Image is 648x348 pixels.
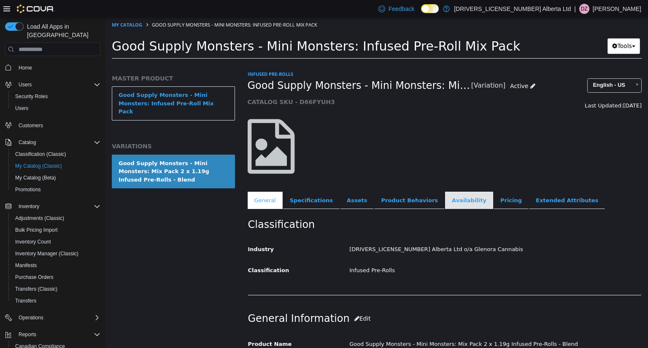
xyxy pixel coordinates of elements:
[2,61,104,73] button: Home
[15,250,78,257] span: Inventory Manager (Classic)
[479,85,518,91] span: Last Updated:
[143,250,184,256] span: Classification
[12,225,61,235] a: Bulk Pricing Import
[593,4,641,14] p: [PERSON_NAME]
[12,296,100,306] span: Transfers
[15,329,40,340] button: Reports
[142,62,366,75] span: Good Supply Monsters - Mini Monsters: Mix Pack 2 x 1.19g Infused Pre-Rolls - Blend
[15,80,35,90] button: Users
[178,174,234,192] a: Specifications
[238,320,542,335] div: Good Supply Monsters - Mini Monsters: Mix Pack 2 x 1.19g Infused Pre-Rolls - Blend
[12,249,82,259] a: Inventory Manager (Classic)
[238,225,542,240] div: [DRIVERS_LICENSE_NUMBER] Alberta Ltd o/a Glenora Cannabis
[2,329,104,340] button: Reports
[235,174,268,192] a: Assets
[2,137,104,148] button: Catalog
[2,119,104,131] button: Customers
[8,295,104,307] button: Transfers
[15,105,28,112] span: Users
[15,215,64,222] span: Adjustments (Classic)
[12,213,100,223] span: Adjustments (Classic)
[19,203,39,210] span: Inventory
[19,122,43,129] span: Customers
[17,5,54,13] img: Cova
[12,296,40,306] a: Transfers
[12,260,40,270] a: Manifests
[15,201,100,211] span: Inventory
[2,201,104,212] button: Inventory
[6,21,415,36] span: Good Supply Monsters - Mini Monsters: Infused Pre-Roll Mix Pack
[15,63,35,73] a: Home
[502,21,535,37] button: Tools
[12,91,100,102] span: Security Roles
[8,260,104,271] button: Manifests
[12,149,70,159] a: Classification (Classic)
[143,294,536,309] h2: General Information
[2,79,104,91] button: Users
[12,173,100,183] span: My Catalog (Beta)
[6,69,130,103] a: Good Supply Monsters - Mini Monsters: Infused Pre-Roll Mix Pack
[15,238,51,245] span: Inventory Count
[421,4,439,13] input: Dark Mode
[6,57,130,65] h5: MASTER PRODUCT
[142,81,435,88] h5: CATALOG SKU - D66FYUH3
[15,137,100,147] span: Catalog
[12,213,67,223] a: Adjustments (Classic)
[15,137,39,147] button: Catalog
[12,237,54,247] a: Inventory Count
[15,62,100,72] span: Home
[15,201,43,211] button: Inventory
[12,161,65,171] a: My Catalog (Classic)
[388,174,423,192] a: Pricing
[12,185,44,195] a: Promotions
[19,64,32,71] span: Home
[142,174,177,192] a: General
[482,62,525,75] span: English - US
[12,272,100,282] span: Purchase Orders
[12,284,100,294] span: Transfers (Classic)
[482,61,536,75] a: English - US
[12,91,51,102] a: Security Roles
[574,4,576,14] p: |
[8,271,104,283] button: Purchase Orders
[340,174,388,192] a: Availability
[8,212,104,224] button: Adjustments (Classic)
[15,151,66,158] span: Classification (Classic)
[8,224,104,236] button: Bulk Pricing Import
[143,324,186,330] span: Product Name
[15,186,41,193] span: Promotions
[15,313,47,323] button: Operations
[12,149,100,159] span: Classification (Classic)
[12,249,100,259] span: Inventory Manager (Classic)
[15,286,57,292] span: Transfers (Classic)
[8,184,104,195] button: Promotions
[19,139,36,146] span: Catalog
[15,274,54,281] span: Purchase Orders
[581,4,588,14] span: DZ
[8,148,104,160] button: Classification (Classic)
[19,331,36,338] span: Reports
[15,313,100,323] span: Operations
[12,272,57,282] a: Purchase Orders
[8,172,104,184] button: My Catalog (Beta)
[8,248,104,260] button: Inventory Manager (Classic)
[15,80,100,90] span: Users
[12,103,100,113] span: Users
[142,54,188,60] a: Infused Pre-Rolls
[19,81,32,88] span: Users
[13,142,123,167] div: Good Supply Monsters - Mini Monsters: Mix Pack 2 x 1.19g Infused Pre-Rolls - Blend
[8,102,104,114] button: Users
[8,283,104,295] button: Transfers (Classic)
[454,4,571,14] p: [DRIVERS_LICENSE_NUMBER] Alberta Ltd
[143,201,536,214] h2: Classification
[518,85,536,91] span: [DATE]
[12,237,100,247] span: Inventory Count
[15,163,62,169] span: My Catalog (Classic)
[424,174,499,192] a: Extended Attributes
[269,174,339,192] a: Product Behaviors
[46,4,212,11] span: Good Supply Monsters - Mini Monsters: Infused Pre-Roll Mix Pack
[24,22,100,39] span: Load All Apps in [GEOGRAPHIC_DATA]
[12,185,100,195] span: Promotions
[12,173,59,183] a: My Catalog (Beta)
